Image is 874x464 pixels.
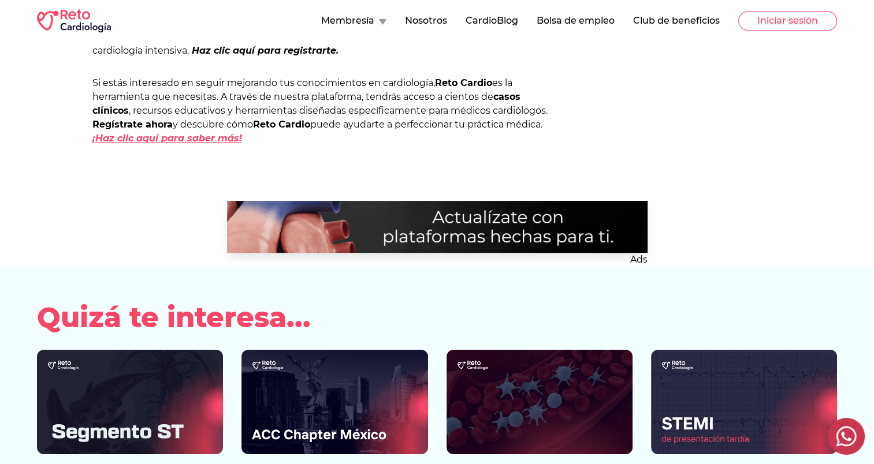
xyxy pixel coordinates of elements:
strong: Reto Cardio [435,77,492,88]
img: RETO Cardio Logo [37,9,111,32]
button: CardioBlog [466,14,518,28]
img: Ad - web | blog-post | banner | silanes medclass | 2025-09-11 | 1 [227,201,648,253]
button: Bolsa de empleo [537,14,615,28]
a: Haz clic aquí para registrarte. [192,45,339,56]
img: Terapia antiplaquetaria en pacientes con cirugía de revascularización miocárdica: actualización b... [447,350,633,454]
button: Nosotros [405,14,447,28]
img: ¿La estrategia invasiva rutinaria es la mejor opción de tratamiento en los pacientes de edad avan... [37,350,223,454]
img: Revascularización en pacientes con STEMI de presentación tardía: evidencia, guías y retos actuales [651,350,837,454]
p: Si estás interesado en seguir mejorando tus conocimientos en cardiología, es la herramienta que n... [92,76,552,145]
strong: Regístrate ahora [92,119,173,130]
button: Club de beneficios [633,14,720,28]
button: Membresía [321,14,386,28]
strong: Reto Cardio [253,119,310,130]
h2: Quizá te interesa... [37,304,837,331]
a: ¡Haz clic aquí para saber más! [92,133,242,144]
img: Reto Cardio y ACC Chapter México se unen para fortalecer la comunidad cardiológica de México y LATAM [241,350,427,454]
button: Iniciar sesión [738,11,837,31]
p: Ads [227,253,648,267]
